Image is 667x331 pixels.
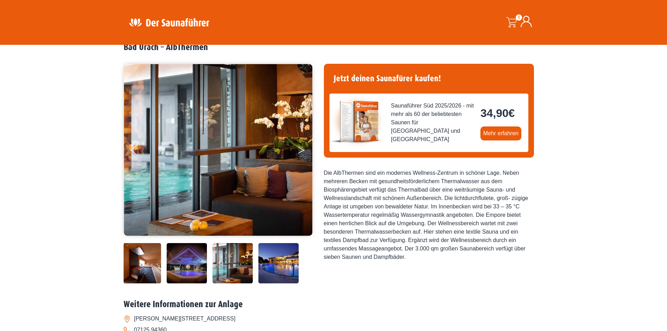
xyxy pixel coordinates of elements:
[297,143,315,160] button: Next
[508,107,515,119] span: €
[329,69,528,88] h4: Jetzt deinen Saunafürer kaufen!
[480,107,515,119] bdi: 34,90
[329,94,385,150] img: der-saunafuehrer-2025-sued.jpg
[124,42,544,53] h2: Bad Urach – AlbThermen
[131,143,148,160] button: Previous
[391,102,475,144] span: Saunaführer Süd 2025/2026 - mit mehr als 60 der beliebtesten Saunen für [GEOGRAPHIC_DATA] und [GE...
[480,126,521,140] a: Mehr erfahren
[324,169,534,261] div: Die AlbThermen sind ein modernes Wellness-Zentrum in schöner Lage. Neben mehreren Becken mit gesu...
[124,299,544,310] h2: Weitere Informationen zur Anlage
[516,14,522,21] span: 0
[124,313,544,324] li: [PERSON_NAME][STREET_ADDRESS]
